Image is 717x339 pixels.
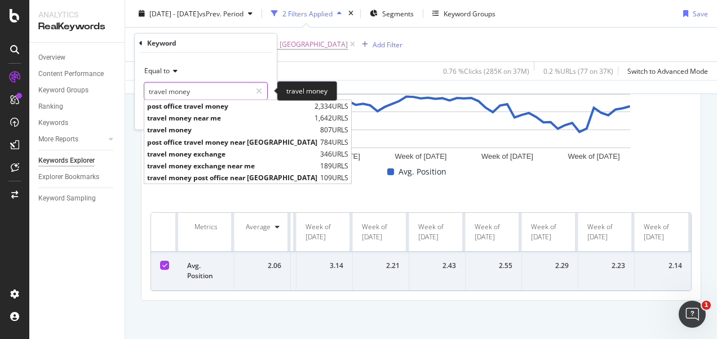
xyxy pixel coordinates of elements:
button: Segments [365,5,418,23]
div: 2 Filters Applied [282,8,333,18]
span: travel money [147,125,317,135]
div: travel money [277,81,337,101]
span: travel money near me [147,113,312,123]
div: Save [693,8,708,18]
div: Explorer Bookmarks [38,171,99,183]
span: [GEOGRAPHIC_DATA] [280,37,348,52]
a: Keyword Sampling [38,193,117,204]
text: Week of [DATE] [395,152,446,160]
div: RealKeywords [38,20,116,33]
span: 346 URLS [320,149,348,158]
div: Week of [DATE] [531,222,569,242]
div: Keyword Groups [38,84,88,96]
div: 2.23 [587,261,625,271]
div: 2.14 [644,261,682,271]
span: 2,334 URLS [315,101,348,111]
div: Week of [DATE] [362,222,400,242]
div: Keyword [147,38,176,48]
div: Overview [38,52,65,64]
div: 2.06 [244,261,281,271]
a: Content Performance [38,68,117,80]
text: Week of [DATE] [568,152,620,160]
div: Ranking [38,101,63,113]
td: Avg. Position [178,252,234,291]
span: [DATE] - [DATE] [149,8,199,18]
div: 0.76 % Clicks ( 285K on 37M ) [443,66,529,75]
div: Keywords Explorer [38,155,95,167]
a: Keyword Groups [38,84,117,96]
button: Keyword Groups [428,5,500,23]
svg: A chart. [151,52,683,165]
a: Keywords Explorer [38,155,117,167]
span: post office travel money [147,101,312,111]
div: 2.29 [531,261,569,271]
div: Analytics [38,9,116,20]
div: Add Filter [373,39,402,49]
div: Week of [DATE] [475,222,512,242]
button: Add Filter [357,38,402,51]
span: Avg. Position [399,165,446,179]
div: 3.14 [306,261,343,271]
span: 1,642 URLS [315,113,348,123]
div: times [346,8,356,19]
span: 807 URLS [320,125,348,135]
span: post office travel money near [GEOGRAPHIC_DATA] [147,137,317,146]
div: Metrics [187,222,225,232]
div: More Reports [38,133,78,145]
span: 189 URLS [320,161,348,171]
div: Keyword Groups [444,8,495,18]
span: 784 URLS [320,137,348,146]
span: Equal to [144,66,170,75]
iframe: Intercom live chat [679,301,706,328]
div: Week of [DATE] [587,222,625,242]
a: Overview [38,52,117,64]
div: Switch to Advanced Mode [627,66,708,75]
text: Week of [DATE] [308,152,360,160]
div: 2.55 [475,261,512,271]
div: Week of [DATE] [418,222,456,242]
span: 1 [702,301,711,310]
button: Cancel [139,109,175,121]
button: Save [679,5,708,23]
div: Content Performance [38,68,104,80]
a: Keywords [38,117,117,129]
a: More Reports [38,133,105,145]
a: Ranking [38,101,117,113]
button: 2 Filters Applied [267,5,346,23]
span: travel money post office near [GEOGRAPHIC_DATA] [147,173,317,182]
div: Week of [DATE] [644,222,682,242]
div: Week of [DATE] [306,222,343,242]
div: 2.21 [362,261,400,271]
button: [DATE] - [DATE]vsPrev. Period [134,5,257,23]
span: travel money exchange [147,149,317,158]
div: 0.2 % URLs ( 77 on 37K ) [543,66,613,75]
span: Segments [382,8,414,18]
button: Switch to Advanced Mode [623,62,708,80]
div: Average [246,222,271,232]
a: Explorer Bookmarks [38,171,117,183]
text: Week of [DATE] [481,152,533,160]
span: vs Prev. Period [199,8,244,18]
div: 2.43 [418,261,456,271]
div: Keyword Sampling [38,193,96,204]
div: Keywords [38,117,68,129]
span: travel money exchange near me [147,161,317,171]
span: 109 URLS [320,173,348,182]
